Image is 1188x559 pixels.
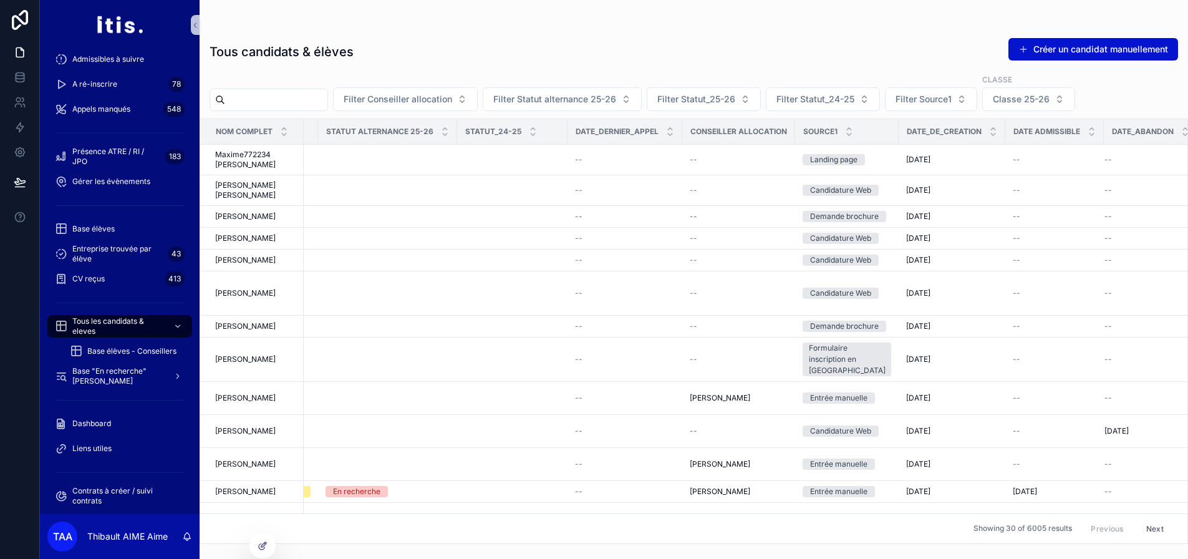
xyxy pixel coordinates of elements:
[215,487,276,497] span: [PERSON_NAME]
[906,487,998,497] a: [DATE]
[690,185,788,195] a: --
[1013,255,1020,265] span: --
[810,392,867,404] div: Entrée manuelle
[982,74,1012,85] label: Classe
[575,233,675,243] a: --
[1013,426,1096,436] a: --
[47,485,192,507] a: Contrats à créer / suivi contrats
[215,393,296,403] a: [PERSON_NAME]
[803,392,891,404] a: Entrée manuelle
[803,459,891,470] a: Entrée manuelle
[1104,321,1182,331] a: --
[326,486,450,497] a: En recherche
[47,437,192,460] a: Liens utiles
[810,486,867,497] div: Entrée manuelle
[906,233,998,243] a: [DATE]
[215,487,296,497] a: [PERSON_NAME]
[1104,255,1182,265] a: --
[210,43,354,61] h1: Tous candidats & élèves
[47,243,192,265] a: Entreprise trouvée par élève43
[1013,459,1020,469] span: --
[1104,426,1182,436] a: [DATE]
[1013,393,1096,403] a: --
[993,93,1050,105] span: Classe 25-26
[1013,288,1096,298] a: --
[215,321,296,331] a: [PERSON_NAME]
[165,271,185,286] div: 413
[1013,185,1096,195] a: --
[47,73,192,95] a: A ré-inscrire78
[803,425,891,437] a: Candidature Web
[906,155,998,165] a: [DATE]
[906,155,930,165] span: [DATE]
[803,233,891,244] a: Candidature Web
[906,185,930,195] span: [DATE]
[575,426,675,436] a: --
[690,354,697,364] span: --
[906,426,998,436] a: [DATE]
[575,288,675,298] a: --
[906,321,998,331] a: [DATE]
[690,393,788,403] a: [PERSON_NAME]
[326,127,433,137] span: Statut alternance 25-26
[72,147,160,167] span: Présence ATRE / RI / JPO
[896,93,952,105] span: Filter Source1
[906,211,998,221] a: [DATE]
[906,233,930,243] span: [DATE]
[215,233,276,243] span: [PERSON_NAME]
[803,288,891,299] a: Candidature Web
[906,255,998,265] a: [DATE]
[215,211,276,221] span: [PERSON_NAME]
[1112,127,1174,137] span: Date_Abandon
[575,459,582,469] span: --
[47,48,192,70] a: Admissibles à suivre
[803,185,891,196] a: Candidature Web
[803,154,891,165] a: Landing page
[803,255,891,266] a: Candidature Web
[576,127,659,137] span: Date_dernier_appel
[333,486,380,497] div: En recherche
[810,154,857,165] div: Landing page
[1104,321,1112,331] span: --
[1013,155,1020,165] span: --
[215,426,276,436] span: [PERSON_NAME]
[72,274,105,284] span: CV reçus
[810,185,871,196] div: Candidature Web
[215,233,296,243] a: [PERSON_NAME]
[690,459,750,469] span: [PERSON_NAME]
[40,50,200,514] div: scrollable content
[690,487,788,497] a: [PERSON_NAME]
[906,459,930,469] span: [DATE]
[575,426,582,436] span: --
[215,150,296,170] a: Maxime772234 [PERSON_NAME]
[72,104,130,114] span: Appels manqués
[47,365,192,387] a: Base "En recherche" [PERSON_NAME]
[803,321,891,332] a: Demande brochure
[906,255,930,265] span: [DATE]
[690,321,788,331] a: --
[215,354,276,364] span: [PERSON_NAME]
[1008,38,1178,61] button: Créer un candidat manuellement
[575,393,582,403] span: --
[810,425,871,437] div: Candidature Web
[803,486,891,497] a: Entrée manuelle
[1013,354,1020,364] span: --
[766,87,880,111] button: Select Button
[906,487,930,497] span: [DATE]
[1013,255,1096,265] a: --
[810,233,871,244] div: Candidature Web
[690,487,750,497] span: [PERSON_NAME]
[96,15,143,35] img: App logo
[690,211,788,221] a: --
[1104,233,1112,243] span: --
[215,321,276,331] span: [PERSON_NAME]
[690,185,697,195] span: --
[1104,211,1112,221] span: --
[215,393,276,403] span: [PERSON_NAME]
[1104,288,1112,298] span: --
[1104,155,1112,165] span: --
[575,288,582,298] span: --
[690,127,787,137] span: Conseiller allocation
[72,316,163,336] span: Tous les candidats & eleves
